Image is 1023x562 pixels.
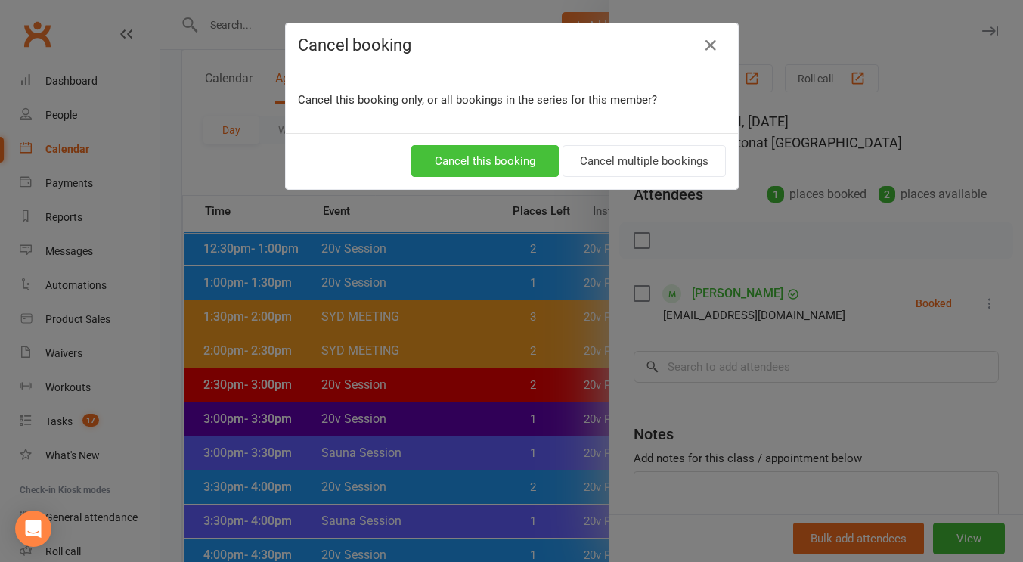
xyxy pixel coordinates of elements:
div: Open Intercom Messenger [15,511,51,547]
h4: Cancel booking [298,36,726,54]
button: Cancel multiple bookings [563,145,726,177]
button: Cancel this booking [411,145,559,177]
p: Cancel this booking only, or all bookings in the series for this member? [298,91,726,109]
button: Close [699,33,723,57]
